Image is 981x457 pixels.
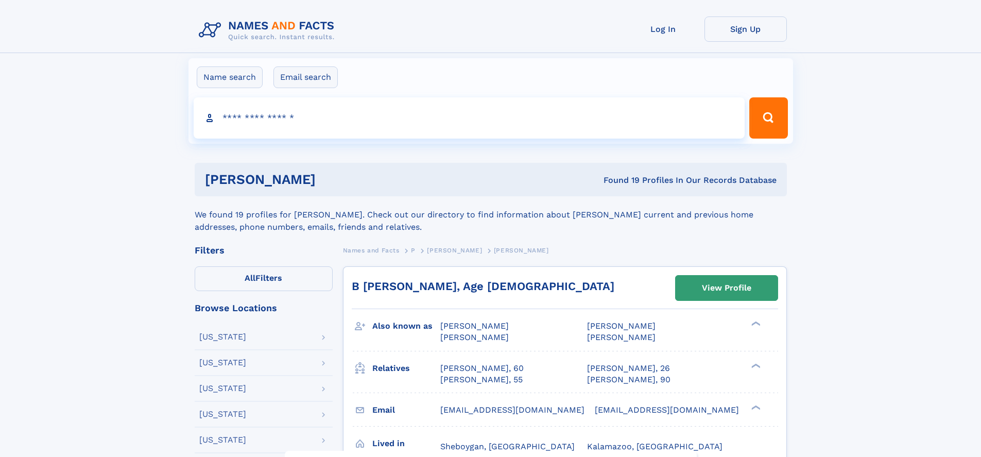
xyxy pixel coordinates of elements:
div: We found 19 profiles for [PERSON_NAME]. Check out our directory to find information about [PERSON... [195,196,787,233]
span: [EMAIL_ADDRESS][DOMAIN_NAME] [440,405,584,415]
h3: Relatives [372,360,440,377]
div: [US_STATE] [199,436,246,444]
div: ❯ [749,404,761,411]
h3: Email [372,401,440,419]
input: search input [194,97,745,139]
span: [PERSON_NAME] [494,247,549,254]
div: Filters [195,246,333,255]
span: [EMAIL_ADDRESS][DOMAIN_NAME] [595,405,739,415]
span: Sheboygan, [GEOGRAPHIC_DATA] [440,442,575,451]
h3: Lived in [372,435,440,452]
label: Name search [197,66,263,88]
h1: [PERSON_NAME] [205,173,460,186]
a: [PERSON_NAME] [427,244,482,257]
a: B [PERSON_NAME], Age [DEMOGRAPHIC_DATA] [352,280,614,293]
div: Browse Locations [195,303,333,313]
img: Logo Names and Facts [195,16,343,44]
span: [PERSON_NAME] [440,321,509,331]
h3: Also known as [372,317,440,335]
div: ❯ [749,362,761,369]
a: [PERSON_NAME], 55 [440,374,523,385]
div: [US_STATE] [199,384,246,393]
span: All [245,273,255,283]
div: [US_STATE] [199,359,246,367]
span: Kalamazoo, [GEOGRAPHIC_DATA] [587,442,722,451]
label: Email search [273,66,338,88]
button: Search Button [749,97,787,139]
div: [US_STATE] [199,333,246,341]
span: [PERSON_NAME] [440,332,509,342]
a: [PERSON_NAME], 60 [440,363,524,374]
a: View Profile [676,276,778,300]
a: P [411,244,416,257]
span: [PERSON_NAME] [427,247,482,254]
div: View Profile [702,276,751,300]
a: Sign Up [704,16,787,42]
span: P [411,247,416,254]
a: Log In [622,16,704,42]
span: [PERSON_NAME] [587,321,656,331]
a: [PERSON_NAME], 90 [587,374,670,385]
label: Filters [195,266,333,291]
div: ❯ [749,320,761,327]
span: [PERSON_NAME] [587,332,656,342]
a: [PERSON_NAME], 26 [587,363,670,374]
div: [US_STATE] [199,410,246,418]
div: Found 19 Profiles In Our Records Database [459,175,777,186]
a: Names and Facts [343,244,400,257]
